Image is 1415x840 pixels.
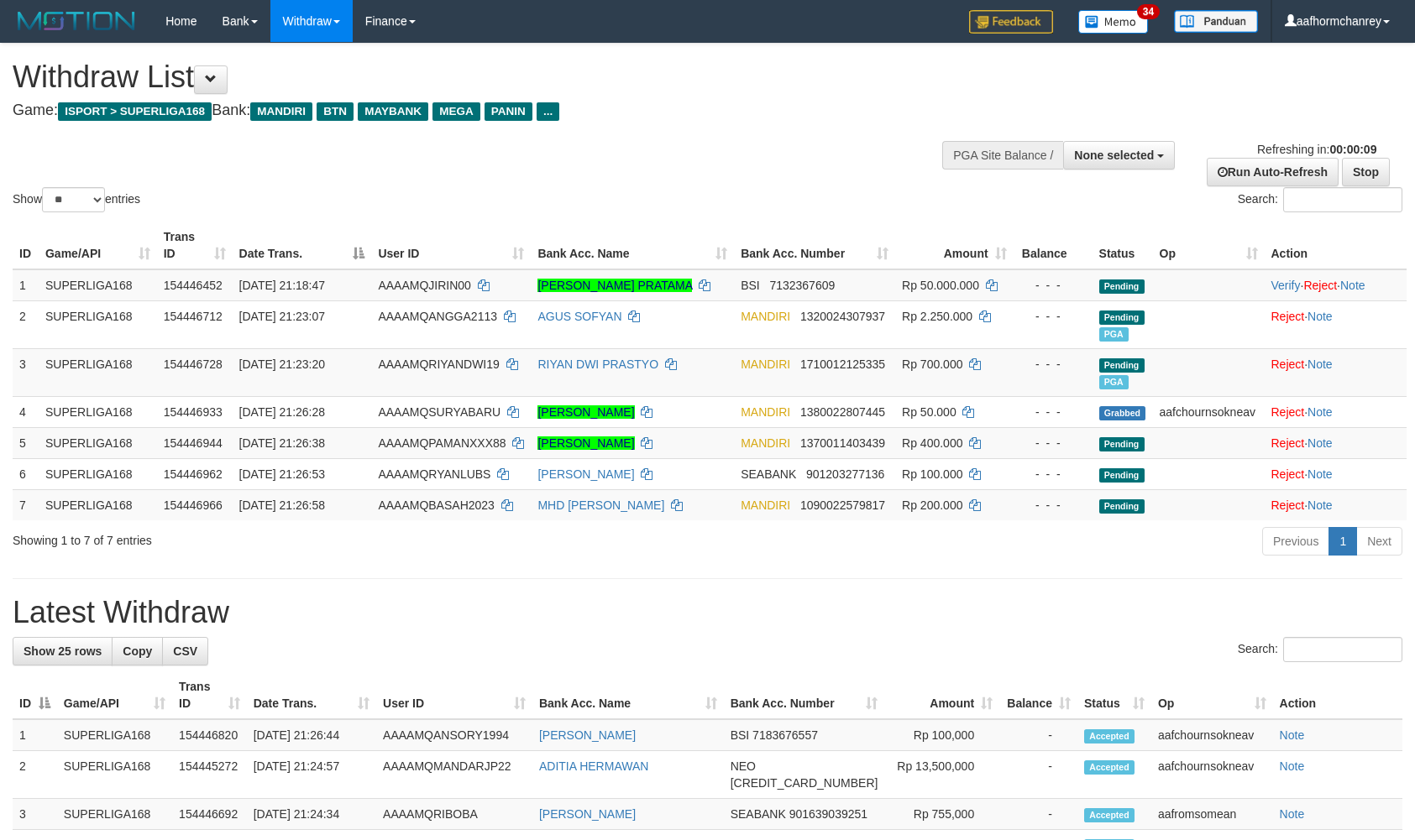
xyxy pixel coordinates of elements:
[239,467,325,481] span: [DATE] 21:26:53
[731,728,750,742] span: BSI
[1308,310,1333,323] a: Note
[13,348,39,396] td: 3
[1099,327,1129,342] span: Marked by aafchoeunmanni
[999,751,1077,799] td: -
[1308,467,1333,481] a: Note
[1151,671,1273,719] th: Op: activate to sort column ascending
[1014,222,1093,269] th: Balance
[1020,466,1086,483] div: - - -
[1280,759,1305,773] a: Note
[1099,358,1145,373] span: Pending
[1084,760,1135,775] span: Accepted
[1078,10,1149,34] img: Button%20Memo.svg
[1151,751,1273,799] td: aafchournsokneav
[531,222,734,269] th: Bank Acc. Name: activate to sort column ascending
[902,498,962,512] span: Rp 200.000
[741,405,790,419] span: MANDIRI
[1020,308,1086,325] div: - - -
[247,719,376,751] td: [DATE] 21:26:44
[1084,808,1135,822] span: Accepted
[1342,158,1390,186] a: Stop
[239,310,325,323] span: [DATE] 21:23:07
[731,759,756,773] span: NEO
[164,436,223,450] span: 154446944
[539,759,648,773] a: ADITIA HERMAWAN
[1265,300,1407,348] td: ·
[1174,10,1258,33] img: panduan.png
[1265,348,1407,396] td: ·
[164,405,223,419] span: 154446933
[247,751,376,799] td: [DATE] 21:24:57
[800,310,885,323] span: Copy 1320024307937 to clipboard
[752,728,818,742] span: Copy 7183676557 to clipboard
[247,799,376,830] td: [DATE] 21:24:34
[734,222,895,269] th: Bank Acc. Number: activate to sort column ascending
[485,102,532,121] span: PANIN
[1271,279,1301,292] a: Verify
[1262,527,1329,556] a: Previous
[1063,141,1175,170] button: None selected
[1280,807,1305,821] a: Note
[1099,406,1146,420] span: Grabbed
[13,637,113,665] a: Show 25 rows
[1356,527,1402,556] a: Next
[13,60,926,94] h1: Withdraw List
[13,8,140,34] img: MOTION_logo.png
[537,102,559,121] span: ...
[13,427,39,458] td: 5
[164,279,223,292] span: 154446452
[1308,405,1333,419] a: Note
[39,348,157,396] td: SUPERLIGA168
[741,310,790,323] span: MANDIRI
[250,102,312,121] span: MANDIRI
[1099,468,1145,483] span: Pending
[1153,222,1265,269] th: Op: activate to sort column ascending
[1283,637,1402,662] input: Search:
[376,799,532,830] td: AAAAMQRIBOBA
[942,141,1063,170] div: PGA Site Balance /
[376,719,532,751] td: AAAAMQANSORY1994
[537,279,692,292] a: [PERSON_NAME] PRATAMA
[1151,719,1273,751] td: aafchournsokneav
[1137,4,1160,19] span: 34
[378,310,497,323] span: AAAAMQANGGA2113
[884,719,999,751] td: Rp 100,000
[1020,356,1086,373] div: - - -
[741,279,760,292] span: BSI
[13,222,39,269] th: ID
[39,396,157,427] td: SUPERLIGA168
[741,357,790,371] span: MANDIRI
[157,222,233,269] th: Trans ID: activate to sort column ascending
[800,498,885,512] span: Copy 1090022579817 to clipboard
[1238,187,1402,212] label: Search:
[164,467,223,481] span: 154446962
[902,405,956,419] span: Rp 50.000
[239,279,325,292] span: [DATE] 21:18:47
[1271,467,1305,481] a: Reject
[378,279,470,292] span: AAAAMQJIRIN00
[999,799,1077,830] td: -
[1099,375,1129,389] span: Marked by aafchoeunmanni
[1271,405,1305,419] a: Reject
[57,751,172,799] td: SUPERLIGA168
[741,436,790,450] span: MANDIRI
[378,498,495,512] span: AAAAMQBASAH2023
[1020,497,1086,514] div: - - -
[902,279,979,292] span: Rp 50.000.000
[1329,143,1376,156] strong: 00:00:09
[13,102,926,119] h4: Game: Bank:
[1308,436,1333,450] a: Note
[39,222,157,269] th: Game/API: activate to sort column ascending
[1340,279,1365,292] a: Note
[800,357,885,371] span: Copy 1710012125335 to clipboard
[123,644,152,658] span: Copy
[13,751,57,799] td: 2
[13,489,39,520] td: 7
[39,300,157,348] td: SUPERLIGA168
[539,728,636,742] a: [PERSON_NAME]
[13,396,39,427] td: 4
[999,719,1077,751] td: -
[969,10,1053,34] img: Feedback.jpg
[172,751,247,799] td: 154445272
[13,525,577,549] div: Showing 1 to 7 of 7 entries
